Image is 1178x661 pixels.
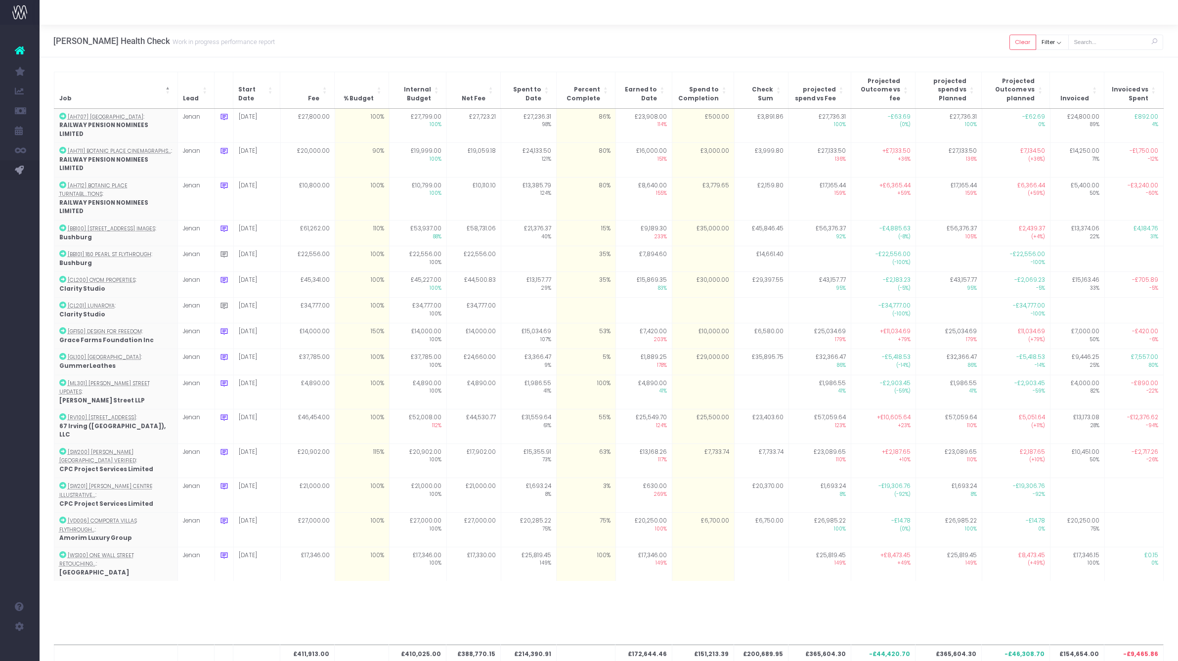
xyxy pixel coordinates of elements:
td: 53% [557,323,615,349]
td: £4,890.00 [280,375,335,409]
td: : [54,323,177,349]
td: £14,000.00 [280,323,335,349]
span: 100% [794,121,846,129]
span: 100% [394,156,441,163]
td: £27,800.00 [280,109,335,143]
span: Job [59,94,72,103]
td: £17,346.00 [389,547,446,581]
td: £9,446.25 [1050,349,1104,375]
span: -£4,885.63 [879,224,911,233]
span: 100% [921,121,977,129]
td: Jenan [177,409,215,444]
td: £56,376.37 [916,220,982,246]
td: £10,799.00 [389,177,446,220]
input: Search... [1068,35,1163,50]
td: : [54,272,177,298]
span: 100% [394,121,441,129]
th: Start Date: Activate to sort: Activate to sort [233,72,280,108]
td: £14,250.00 [1050,143,1104,177]
td: : [54,547,177,581]
td: 5% [557,349,615,375]
span: projected spend vs Planned [920,77,966,103]
td: £23,908.00 [615,109,672,143]
td: Jenan [177,349,215,375]
td: : [54,143,177,177]
td: £29,000.00 [672,349,734,375]
td: £3,891.86 [734,109,788,143]
td: £34,777.00 [389,298,446,323]
td: £21,376.37 [501,220,557,246]
td: £27,736.31 [916,109,982,143]
span: £4,184.76 [1134,224,1158,233]
td: £20,370.00 [734,478,788,513]
td: £20,902.00 [280,443,335,478]
td: 35% [557,272,615,298]
td: [DATE] [233,177,280,220]
span: 100% [394,190,441,197]
abbr: [AH707] Botanic Place [68,113,143,121]
td: £25,819.45 [501,547,557,581]
td: [DATE] [233,109,280,143]
td: £43,157.77 [788,272,851,298]
td: £20,250.00 [1050,513,1104,547]
td: Jenan [177,547,215,581]
td: £32,366.47 [916,349,982,375]
span: -£3,240.00 [1128,181,1158,190]
span: 151% [621,156,667,163]
td: £4,000.00 [1050,375,1104,409]
td: £24,133.50 [501,143,557,177]
span: (+36%) [987,156,1045,163]
span: 159% [921,190,977,197]
span: +59% [856,190,911,197]
td: £32,366.47 [788,349,851,375]
span: -£1,750.00 [1130,147,1158,156]
td: 100% [557,547,615,581]
td: [DATE] [233,349,280,375]
th: Internal Budget: Activate to sort: Activate to sort [389,72,446,108]
td: £57,059.64 [788,409,851,444]
td: £35,895.75 [734,349,788,375]
span: Spend to Completion [677,86,719,103]
td: £17,346.15 [1050,547,1104,581]
th: Job: Activate to invert sorting: Activate to invert sorting [54,72,177,108]
td: £21,000.00 [280,478,335,513]
span: 71% [1055,156,1099,163]
span: 50% [1055,190,1099,197]
td: £1,986.55 [501,375,557,409]
span: £6,366.44 [1017,181,1045,190]
td: £17,330.00 [446,547,501,581]
span: 0% [987,121,1045,129]
td: £7,420.00 [615,323,672,349]
td: £5,400.00 [1050,177,1104,220]
td: : [54,109,177,143]
td: £27,000.00 [389,513,446,547]
strong: RAILWAY PENSION NOMINEES LIMITED [59,121,148,138]
span: Lead [183,94,199,103]
td: Jenan [177,220,215,246]
span: 4% [1110,121,1158,129]
td: £37,785.00 [389,349,446,375]
span: (0%) [856,121,911,129]
td: £31,559.64 [501,409,557,444]
td: 110% [335,220,389,246]
td: £1,693.24 [788,478,851,513]
td: 100% [335,547,389,581]
td: £56,376.37 [788,220,851,246]
th: % Budget: Activate to sort: Activate to sort [335,72,389,108]
th: Check Sum: Activate to sort: Activate to sort [734,72,788,108]
td: £500.00 [672,109,734,143]
td: £27,799.00 [389,109,446,143]
span: 121% [506,156,552,163]
td: £13,385.79 [501,177,557,220]
td: £24,660.00 [446,349,501,375]
span: 98% [506,121,552,129]
td: £3,000.00 [672,143,734,177]
td: 100% [335,246,389,272]
td: £27,736.31 [788,109,851,143]
td: £10,110.10 [446,177,501,220]
span: Fee [308,94,319,103]
td: 100% [335,109,389,143]
span: 155% [621,190,667,197]
td: [DATE] [233,272,280,298]
td: : [54,443,177,478]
